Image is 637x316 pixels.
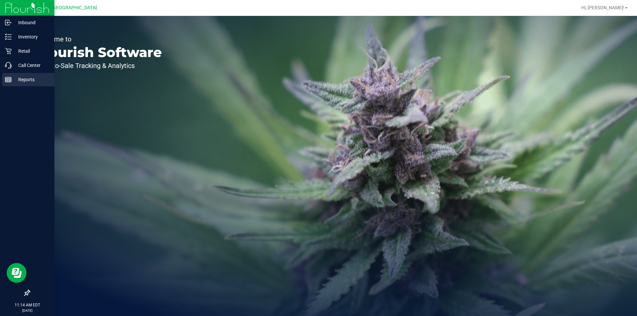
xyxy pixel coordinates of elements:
[12,76,51,84] p: Reports
[36,62,162,69] p: Seed-to-Sale Tracking & Analytics
[38,5,97,11] span: GA2 - [GEOGRAPHIC_DATA]
[5,48,12,54] inline-svg: Retail
[12,19,51,27] p: Inbound
[5,76,12,83] inline-svg: Reports
[3,302,51,308] p: 11:14 AM EDT
[3,308,51,313] p: [DATE]
[7,263,27,283] iframe: Resource center
[12,33,51,41] p: Inventory
[36,46,162,59] p: Flourish Software
[5,19,12,26] inline-svg: Inbound
[36,36,162,42] p: Welcome to
[12,61,51,69] p: Call Center
[581,5,624,10] span: Hi, [PERSON_NAME]!
[5,62,12,69] inline-svg: Call Center
[12,47,51,55] p: Retail
[5,33,12,40] inline-svg: Inventory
